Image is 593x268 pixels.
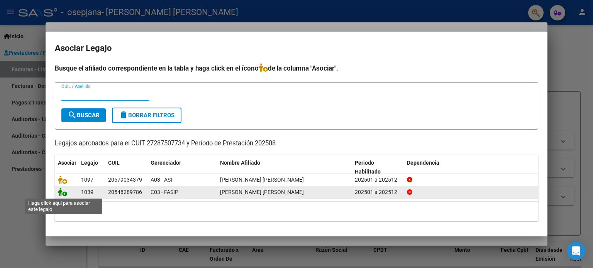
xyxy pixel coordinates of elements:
div: 2 registros [55,202,538,221]
span: Borrar Filtros [119,112,175,119]
h2: Asociar Legajo [55,41,538,56]
span: CUIL [108,160,120,166]
span: C03 - FASIP [151,189,178,195]
span: Gerenciador [151,160,181,166]
datatable-header-cell: Asociar [55,155,78,180]
datatable-header-cell: Dependencia [404,155,539,180]
span: Dependencia [407,160,439,166]
datatable-header-cell: Nombre Afiliado [217,155,352,180]
span: Periodo Habilitado [355,160,381,175]
span: A03 - ASI [151,177,172,183]
mat-icon: delete [119,110,128,120]
p: Legajos aprobados para el CUIT 27287507734 y Período de Prestación 202508 [55,139,538,148]
datatable-header-cell: Legajo [78,155,105,180]
div: Open Intercom Messenger [567,242,585,260]
span: Nombre Afiliado [220,160,260,166]
h4: Busque el afiliado correspondiente en la tabla y haga click en el ícono de la columna "Asociar". [55,63,538,73]
div: 20579034379 [108,175,142,184]
span: Legajo [81,160,98,166]
span: Asociar [58,160,76,166]
datatable-header-cell: Periodo Habilitado [352,155,404,180]
mat-icon: search [68,110,77,120]
button: Buscar [61,108,106,122]
span: 1039 [81,189,93,195]
button: Borrar Filtros [112,108,181,123]
span: 1097 [81,177,93,183]
span: Buscar [68,112,100,119]
span: MOLINA EITHAN ABDUL [220,177,304,183]
datatable-header-cell: CUIL [105,155,147,180]
span: BARRERA MINGRONE FEDERICO [220,189,304,195]
div: 20548289786 [108,188,142,197]
div: 202501 a 202512 [355,188,401,197]
div: 202501 a 202512 [355,175,401,184]
datatable-header-cell: Gerenciador [147,155,217,180]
